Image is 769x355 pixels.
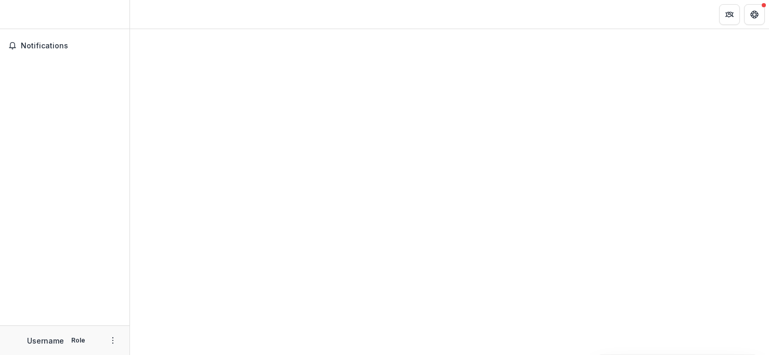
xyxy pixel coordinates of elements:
button: Get Help [744,4,765,25]
span: Notifications [21,42,121,50]
button: More [107,334,119,347]
p: Role [68,336,88,345]
p: Username [27,335,64,346]
button: Notifications [4,37,125,54]
button: Partners [719,4,740,25]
